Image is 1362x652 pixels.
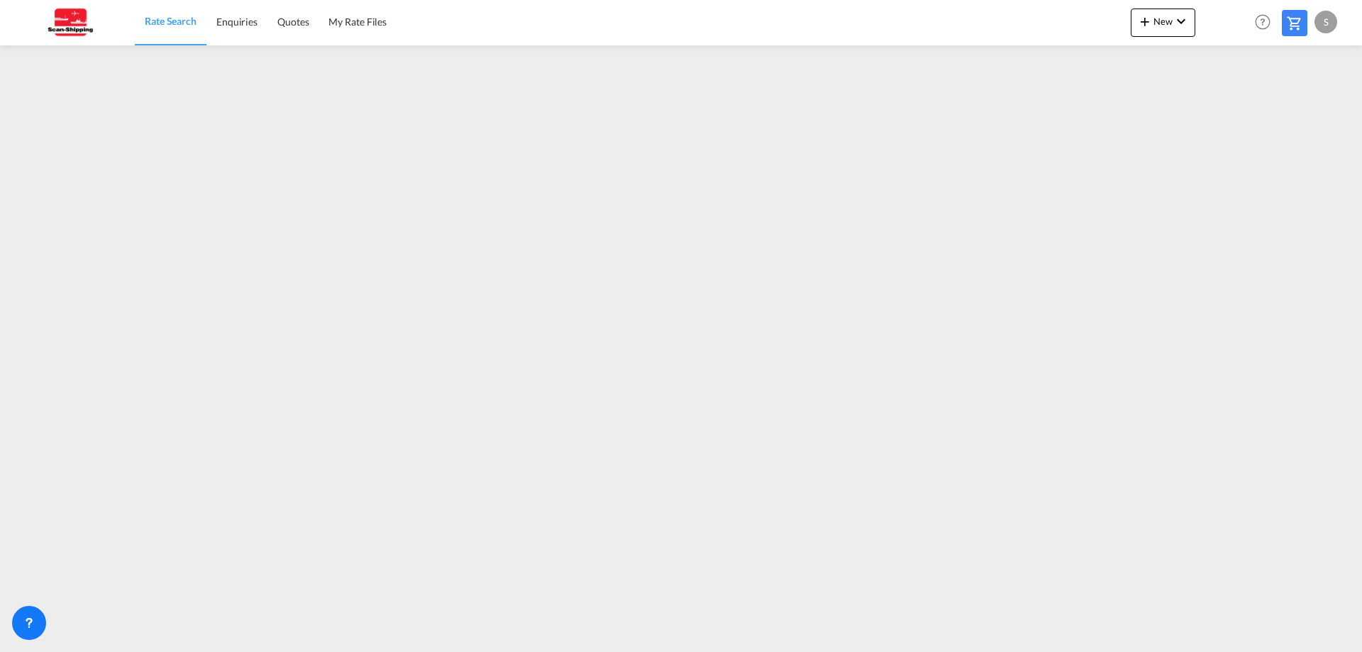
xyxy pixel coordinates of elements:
[328,16,387,28] span: My Rate Files
[1173,13,1190,30] md-icon: icon-chevron-down
[1314,11,1337,33] div: S
[1251,10,1282,35] div: Help
[1136,13,1153,30] md-icon: icon-plus 400-fg
[21,6,117,38] img: 123b615026f311ee80dabbd30bc9e10f.jpg
[145,15,196,27] span: Rate Search
[216,16,258,28] span: Enquiries
[1136,16,1190,27] span: New
[1131,9,1195,37] button: icon-plus 400-fgNewicon-chevron-down
[277,16,309,28] span: Quotes
[1251,10,1275,34] span: Help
